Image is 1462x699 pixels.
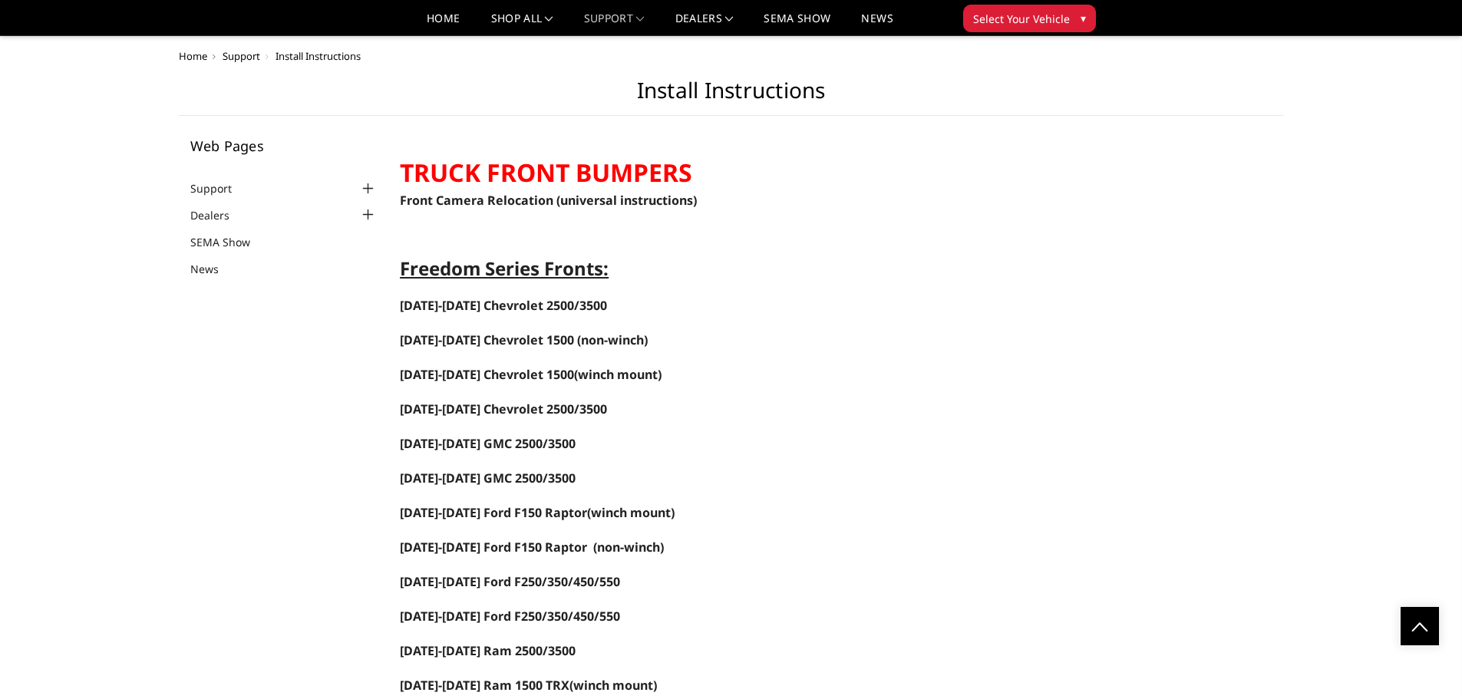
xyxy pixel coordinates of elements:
[400,435,576,452] a: [DATE]-[DATE] GMC 2500/3500
[400,192,697,209] a: Front Camera Relocation (universal instructions)
[276,49,361,63] span: Install Instructions
[400,471,576,486] a: [DATE]-[DATE] GMC 2500/3500
[223,49,260,63] a: Support
[400,333,574,348] a: [DATE]-[DATE] Chevrolet 1500
[400,539,587,556] span: [DATE]-[DATE] Ford F150 Raptor
[569,677,657,694] span: (winch mount)
[400,297,607,314] a: [DATE]-[DATE] Chevrolet 2500/3500
[861,13,893,35] a: News
[400,366,662,383] span: (winch mount)
[400,331,574,348] span: [DATE]-[DATE] Chevrolet 1500
[400,401,607,417] span: [DATE]-[DATE] Chevrolet 2500/3500
[400,642,576,659] a: [DATE]-[DATE] Ram 2500/3500
[764,13,830,35] a: SEMA Show
[1081,10,1086,26] span: ▾
[400,504,587,521] a: [DATE]-[DATE] Ford F150 Raptor
[400,366,574,383] a: [DATE]-[DATE] Chevrolet 1500
[491,13,553,35] a: shop all
[400,156,692,189] strong: TRUCK FRONT BUMPERS
[675,13,734,35] a: Dealers
[400,609,620,624] a: [DATE]-[DATE] Ford F250/350/450/550
[190,180,251,196] a: Support
[973,11,1070,27] span: Select Your Vehicle
[179,49,207,63] a: Home
[400,540,587,555] a: [DATE]-[DATE] Ford F150 Raptor
[963,5,1096,32] button: Select Your Vehicle
[400,256,609,281] span: Freedom Series Fronts:
[400,677,569,694] span: [DATE]-[DATE] Ram 1500 TRX
[593,539,664,556] span: (non-winch)
[577,331,648,348] span: (non-winch)
[584,13,645,35] a: Support
[400,470,576,486] span: [DATE]-[DATE] GMC 2500/3500
[190,139,378,153] h5: Web Pages
[400,678,569,693] a: [DATE]-[DATE] Ram 1500 TRX
[190,234,269,250] a: SEMA Show
[190,261,238,277] a: News
[1401,607,1439,645] a: Click to Top
[400,573,620,590] a: [DATE]-[DATE] Ford F250/350/450/550
[190,207,249,223] a: Dealers
[179,77,1284,116] h1: Install Instructions
[400,504,675,521] span: (winch mount)
[400,402,607,417] a: [DATE]-[DATE] Chevrolet 2500/3500
[427,13,460,35] a: Home
[400,608,620,625] span: [DATE]-[DATE] Ford F250/350/450/550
